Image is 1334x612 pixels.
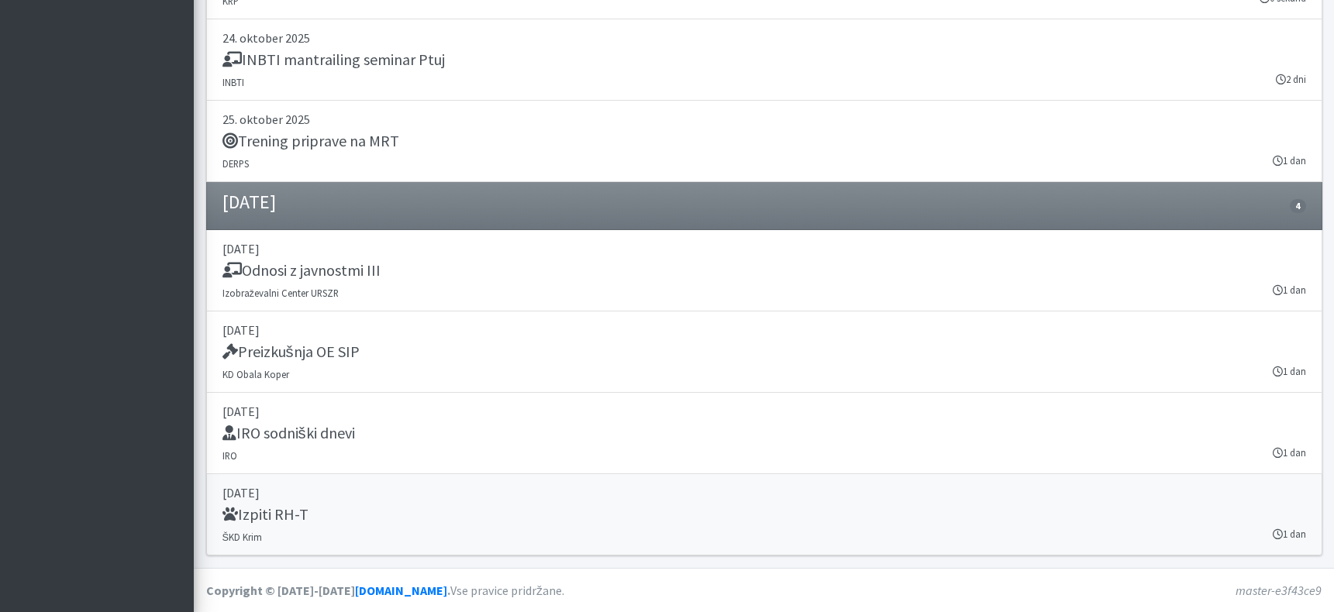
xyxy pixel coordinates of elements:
[355,583,447,598] a: [DOMAIN_NAME]
[222,110,1306,129] p: 25. oktober 2025
[222,76,244,88] small: INBTI
[222,424,355,442] h5: IRO sodniški dnevi
[222,29,1306,47] p: 24. oktober 2025
[1236,583,1322,598] em: master-e3f43ce9
[1276,72,1306,87] small: 2 dni
[194,568,1334,612] footer: Vse pravice pridržane.
[222,402,1306,421] p: [DATE]
[206,230,1322,311] a: [DATE] Odnosi z javnostmi III Izobraževalni Center URSZR 1 dan
[222,368,289,380] small: KD Obala Koper
[1273,364,1306,379] small: 1 dan
[206,19,1322,101] a: 24. oktober 2025 INBTI mantrailing seminar Ptuj INBTI 2 dni
[1290,199,1305,213] span: 4
[222,261,381,280] h5: Odnosi z javnostmi III
[222,483,1306,502] p: [DATE]
[222,342,360,361] h5: Preizkušnja OE SIP
[222,239,1306,258] p: [DATE]
[222,531,263,543] small: ŠKD Krim
[1273,153,1306,168] small: 1 dan
[222,321,1306,339] p: [DATE]
[206,101,1322,182] a: 25. oktober 2025 Trening priprave na MRT DERPS 1 dan
[222,50,445,69] h5: INBTI mantrailing seminar Ptuj
[222,191,276,214] h4: [DATE]
[1273,527,1306,542] small: 1 dan
[1273,283,1306,297] small: 1 dan
[206,583,450,598] strong: Copyright © [DATE]-[DATE] .
[206,474,1322,555] a: [DATE] Izpiti RH-T ŠKD Krim 1 dan
[222,505,309,524] h5: Izpiti RH-T
[222,157,249,170] small: DERPS
[206,393,1322,474] a: [DATE] IRO sodniški dnevi IRO 1 dan
[222,449,237,462] small: IRO
[222,132,399,150] h5: Trening priprave na MRT
[206,311,1322,393] a: [DATE] Preizkušnja OE SIP KD Obala Koper 1 dan
[222,287,339,299] small: Izobraževalni Center URSZR
[1273,445,1306,460] small: 1 dan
